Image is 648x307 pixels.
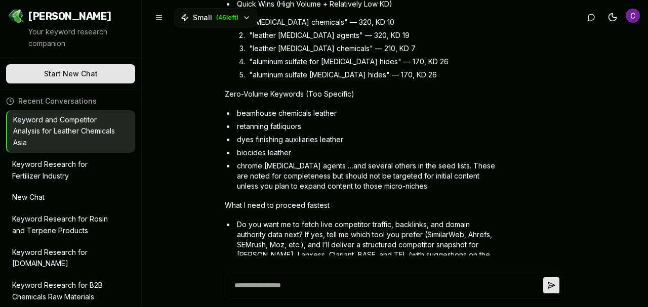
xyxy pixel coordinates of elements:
p: Keyword Research for Rosin and Terpene Products [12,213,115,237]
span: Start New Chat [44,69,98,79]
li: beamhouse chemicals leather [235,108,497,118]
p: Keyword Research for Fertilizer Industry [12,159,115,182]
li: "aluminum sulfate for [MEDICAL_DATA] hides" — 170, KD 26 [247,57,497,67]
p: New Chat [12,192,115,203]
span: ( 46 left) [216,14,238,22]
p: Keyword Research for [DOMAIN_NAME] [12,247,115,270]
li: "[MEDICAL_DATA] chemicals" — 320, KD 10 [247,17,497,27]
li: "aluminum sulfate [MEDICAL_DATA] hides" — 170, KD 26 [247,70,497,80]
p: What I need to proceed fastest [225,199,497,211]
button: Keyword Research for B2B Chemicals Raw Materials [6,276,135,307]
p: Keyword and Competitor Analysis for Leather Chemicals Asia [13,114,115,149]
p: Your keyword research companion [28,26,133,50]
button: Keyword Research for Rosin and Terpene Products [6,209,135,241]
li: Do you want me to fetch live competitor traffic, backlinks, and domain authority data next? If ye... [235,220,497,270]
button: Keyword Research for [DOMAIN_NAME] [6,243,135,274]
li: dyes finishing auxiliaries leather [235,135,497,145]
button: Start New Chat [6,64,135,83]
li: "leather [MEDICAL_DATA] chemicals" — 210, KD 7 [247,43,497,54]
button: Keyword Research for Fertilizer Industry [6,155,135,186]
button: Small(46left) [174,8,257,27]
span: Small [193,13,212,23]
img: Chemtrade Asia Administrator [626,9,640,23]
p: Keyword Research for B2B Chemicals Raw Materials [12,280,115,303]
button: New Chat [6,188,135,207]
li: chrome [MEDICAL_DATA] agents …and several others in the seed lists. These are noted for completen... [235,161,497,191]
li: biocides leather [235,148,497,158]
li: retanning fatliquors [235,121,497,131]
li: "leather [MEDICAL_DATA] agents" — 320, KD 19 [247,30,497,40]
button: Keyword and Competitor Analysis for Leather Chemicals Asia [7,110,135,153]
p: Zero-Volume Keywords (Too Specific) [225,88,497,100]
button: Open user button [626,9,640,23]
img: Jello SEO Logo [8,8,24,24]
span: Recent Conversations [18,96,97,106]
span: [PERSON_NAME] [28,9,111,23]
